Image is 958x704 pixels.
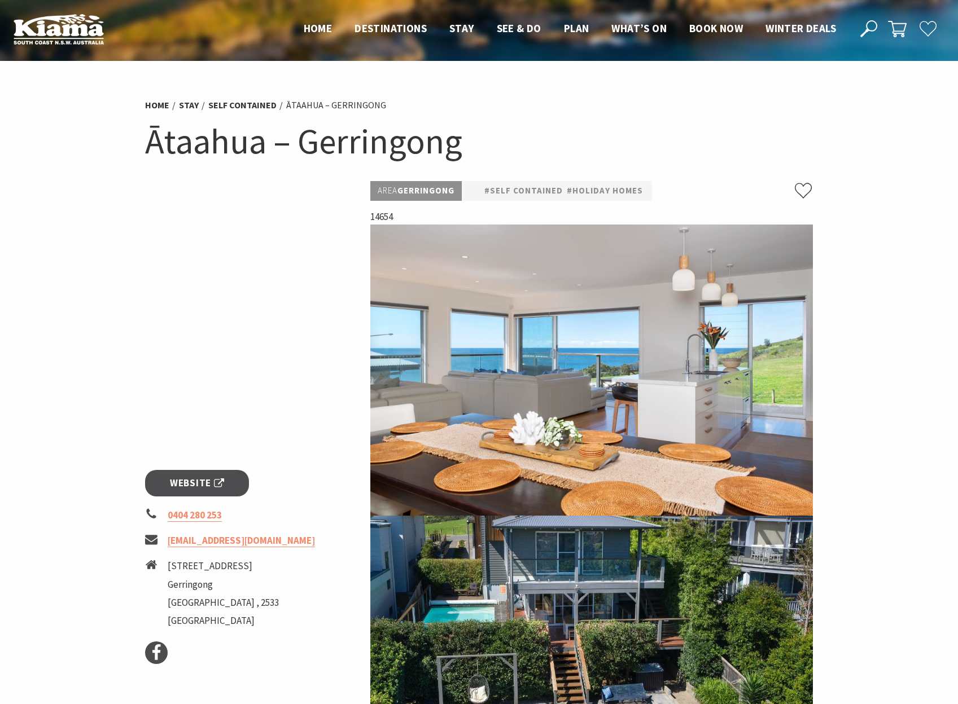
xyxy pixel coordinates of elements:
[378,185,397,196] span: Area
[168,613,279,628] li: [GEOGRAPHIC_DATA]
[765,21,836,35] span: Winter Deals
[145,99,169,111] a: Home
[765,21,836,36] a: Winter Deals
[689,21,743,36] a: Book now
[567,184,643,198] a: #Holiday Homes
[145,118,813,164] h1: Ātaahua – Gerringong
[168,534,315,547] a: [EMAIL_ADDRESS][DOMAIN_NAME]
[168,558,279,574] li: [STREET_ADDRESS]
[484,184,563,198] a: #Self Contained
[449,21,474,35] span: Stay
[564,21,589,36] a: Plan
[355,21,427,35] span: Destinations
[179,99,199,111] a: Stay
[689,21,743,35] span: Book now
[370,181,462,201] p: Gerringong
[355,21,427,36] a: Destinations
[170,476,224,491] span: Website
[168,595,279,610] li: [GEOGRAPHIC_DATA] , 2533
[292,20,847,38] nav: Main Menu
[145,470,250,496] a: Website
[497,21,541,36] a: See & Do
[611,21,667,35] span: What’s On
[14,14,104,45] img: Kiama Logo
[564,21,589,35] span: Plan
[449,21,474,36] a: Stay
[286,98,386,113] li: Ātaahua – Gerringong
[304,21,333,35] span: Home
[168,577,279,592] li: Gerringong
[611,21,667,36] a: What’s On
[208,99,277,111] a: Self Contained
[304,21,333,36] a: Home
[168,509,222,522] a: 0404 280 253
[497,21,541,35] span: See & Do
